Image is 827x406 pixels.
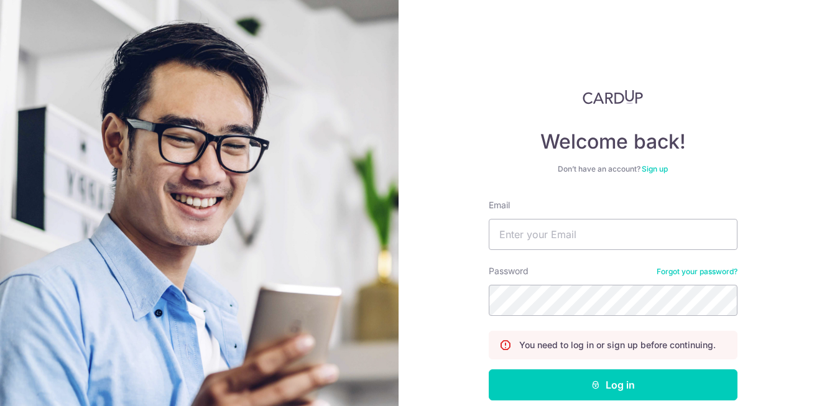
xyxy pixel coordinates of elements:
[657,267,737,277] a: Forgot your password?
[489,219,737,250] input: Enter your Email
[489,129,737,154] h4: Welcome back!
[489,369,737,400] button: Log in
[519,339,716,351] p: You need to log in or sign up before continuing.
[489,199,510,211] label: Email
[489,265,529,277] label: Password
[489,164,737,174] div: Don’t have an account?
[583,90,644,104] img: CardUp Logo
[642,164,668,173] a: Sign up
